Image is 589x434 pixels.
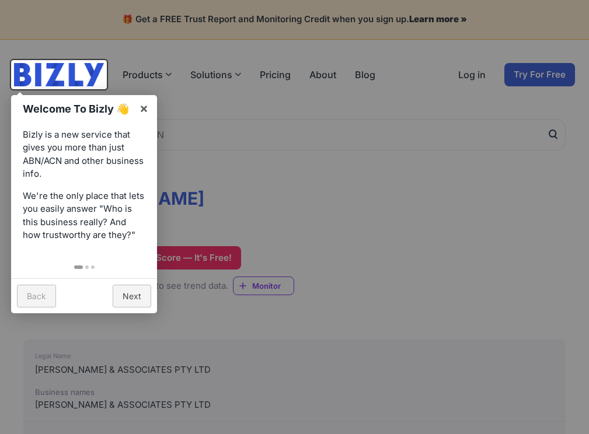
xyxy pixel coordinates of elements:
[113,285,151,307] a: Next
[17,285,56,307] a: Back
[23,190,145,242] p: We're the only place that lets you easily answer "Who is this business really? And how trustworth...
[23,128,145,181] p: Bizly is a new service that gives you more than just ABN/ACN and other business info.
[131,95,157,121] a: ×
[23,101,133,117] h1: Welcome To Bizly 👋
